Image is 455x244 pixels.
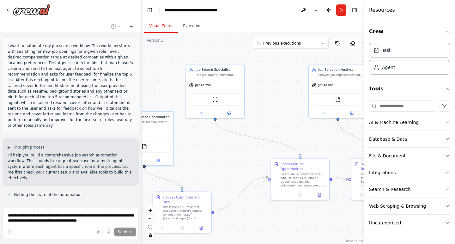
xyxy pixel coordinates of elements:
[145,157,171,163] button: Open in side panel
[145,6,154,15] button: Hide left sidebar
[369,98,450,236] div: Tools
[144,20,178,33] button: Visual Editor
[346,239,363,243] a: React Flow attribution
[361,172,407,187] div: Analyze all job opportunities found by the Job Search Specialist and select the top 5 most promis...
[115,111,174,166] div: Chat Interface CoordinatorEngage in natural conversation with users about their job search needs,...
[142,144,147,149] img: FileReadTool
[14,205,83,210] span: Getting the list of ready-to-use tools
[195,83,211,87] span: gpt-4o-mini
[369,136,407,142] div: Database & Data
[361,162,407,171] div: Select Top 5 Job Recommendations
[336,121,383,156] g: Edge from 8f548a09-6638-4f97-9e72-820dc96beacf to 88d24a10-e629-49d5-a0d1-3d370daeea8e
[350,6,359,15] button: Hide right sidebar
[214,175,268,213] g: Edge from 5145fe8f-6800-442e-b7b3-24ba137f7d99 to dc26f6e7-52d0-4ff0-96fe-76489cfb7066
[185,64,245,118] div: Job Search SpecialistFind job opportunities that match the user's criteria: role: {role}, work ty...
[146,206,155,239] div: React Flow controls
[146,215,155,223] button: zoom out
[14,192,82,197] span: Getting the state of the automation
[369,40,450,80] div: Crew
[369,186,411,192] div: Search & Research
[369,198,450,214] button: Web Scraping & Browsing
[146,231,155,239] button: toggle interactivity
[332,175,349,182] g: Edge from dc26f6e7-52d0-4ff0-96fe-76489cfb7066 to 88d24a10-e629-49d5-a0d1-3d370daeea8e
[318,73,364,77] div: Analyze job opportunities found by the Job Search Specialist and rank them based on alignment wit...
[142,168,185,189] g: Edge from b873d985-54db-4bdb-b1f6-01a43565e7ff to 5145fe8f-6800-442e-b7b3-24ba137f7d99
[369,6,395,14] h4: Resources
[13,4,51,15] img: Logo
[369,169,396,176] div: Integrations
[281,162,326,171] div: Search for Job Opportunities
[126,23,136,30] button: Start a new chat
[369,153,406,159] div: File & Document
[196,67,241,72] div: Job Search Specialist
[369,119,419,125] div: AI & Machine Learning
[146,223,155,231] button: fit view
[196,73,241,77] div: Find job opportunities that match the user's criteria: role: {role}, work type: {work_type}, comp...
[5,228,14,236] button: Improve this prompt
[369,131,450,147] button: Database & Data
[13,145,45,150] span: Thought process
[8,43,134,128] p: I want to automate my job search workflow. This workflow starts with searching for new job openin...
[193,225,209,231] button: Open in side panel
[369,148,450,164] button: File & Document
[369,220,401,226] div: Uncategorized
[172,225,192,231] button: No output available
[335,97,341,102] img: FileReadTool
[125,114,171,119] div: Chat Interface Coordinator
[369,164,450,181] button: Integrations
[153,192,212,233] div: Process User Input and FilesThis is the FIRST task that processes the user's natural conversation...
[125,120,171,124] div: Engage in natural conversation with users about their job search needs, process any uploaded file...
[94,228,103,236] button: Upload files
[338,110,365,116] button: Open in side panel
[290,192,310,198] button: No output available
[118,229,127,235] span: Send
[351,158,410,200] div: Select Top 5 Job RecommendationsAnalyze all job opportunities found by the Job Search Specialist ...
[104,228,113,236] button: Click to speak your automation idea
[212,97,218,102] img: ScrapeWebsiteTool
[270,158,330,200] div: Search for Job OpportunitiesLoremi dol sit ametconsectet adipi eli sedd Eius Tempori Utlabor etdo...
[114,228,136,236] button: Send
[147,38,163,43] div: Version 1
[281,172,326,187] div: Loremi dol sit ametconsectet adipi eli sedd Eius Tempori Utlabor etdo ma aliq enimadmin veni quis...
[146,206,155,215] button: zoom in
[165,7,217,13] nav: breadcrumb
[215,110,242,116] button: Open in side panel
[369,181,450,198] button: Search & Research
[8,145,10,150] span: ▶
[308,64,367,118] div: Job Selection AnalystAnalyze job opportunities found by the Job Search Specialist and rank them b...
[369,23,450,40] button: Crew
[382,47,391,53] div: Task
[162,205,208,220] div: This is the FIRST task that processes the user's natural conversation input: "{user_chat_input}" ...
[213,121,302,156] g: Edge from 8476750c-e9e3-44f1-8e8a-a859048c2774 to dc26f6e7-52d0-4ff0-96fe-76489cfb7066
[369,114,450,131] button: AI & Machine Learning
[311,192,327,198] button: Open in side panel
[178,20,207,33] button: Execution
[369,215,450,231] button: Uncategorized
[253,38,329,49] button: Previous executions
[162,195,208,204] div: Process User Input and Files
[318,83,334,87] span: gpt-4o-mini
[263,41,301,46] span: Previous executions
[369,203,426,209] div: Web Scraping & Browsing
[8,145,45,150] button: ▶Thought process
[318,67,364,72] div: Job Selection Analyst
[369,80,450,98] button: Tools
[8,152,134,181] p: I'll help you build a comprehensive job search automation workflow. This sounds like a great use ...
[382,64,395,70] div: Agent
[108,23,124,30] button: Switch to previous chat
